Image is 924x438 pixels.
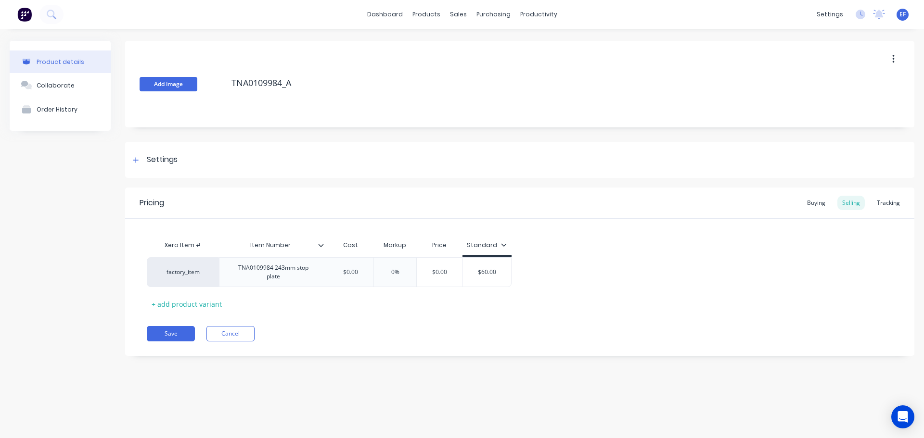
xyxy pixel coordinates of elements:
div: purchasing [472,7,515,22]
div: $0.00 [415,260,463,284]
div: Item Number [219,233,322,257]
a: dashboard [362,7,408,22]
img: Factory [17,7,32,22]
button: Order History [10,97,111,121]
button: Add image [140,77,197,91]
div: $60.00 [463,260,511,284]
div: Selling [837,196,865,210]
div: factory_itemTNA0109984 243mm stop plate$0.000%$0.00$60.00 [147,257,512,287]
button: Product details [10,50,111,73]
div: productivity [515,7,562,22]
div: Order History [37,106,77,113]
div: Buying [802,196,830,210]
div: 0% [371,260,419,284]
div: Product details [37,58,84,65]
div: Item Number [219,236,328,255]
div: $0.00 [327,260,375,284]
div: Cost [328,236,374,255]
div: + add product variant [147,297,227,312]
div: settings [812,7,848,22]
div: products [408,7,445,22]
textarea: TNA0109984_A [227,72,835,94]
div: Price [416,236,462,255]
button: Save [147,326,195,341]
div: TNA0109984 243mm stop plate [223,262,324,283]
div: Tracking [872,196,905,210]
div: Collaborate [37,82,75,89]
div: Markup [373,236,416,255]
button: Cancel [206,326,255,341]
span: EF [899,10,906,19]
div: sales [445,7,472,22]
div: Pricing [140,197,164,209]
button: Collaborate [10,73,111,97]
div: Open Intercom Messenger [891,405,914,428]
div: factory_item [156,268,209,276]
div: Xero Item # [147,236,219,255]
div: Settings [147,154,178,166]
div: Standard [467,241,507,250]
